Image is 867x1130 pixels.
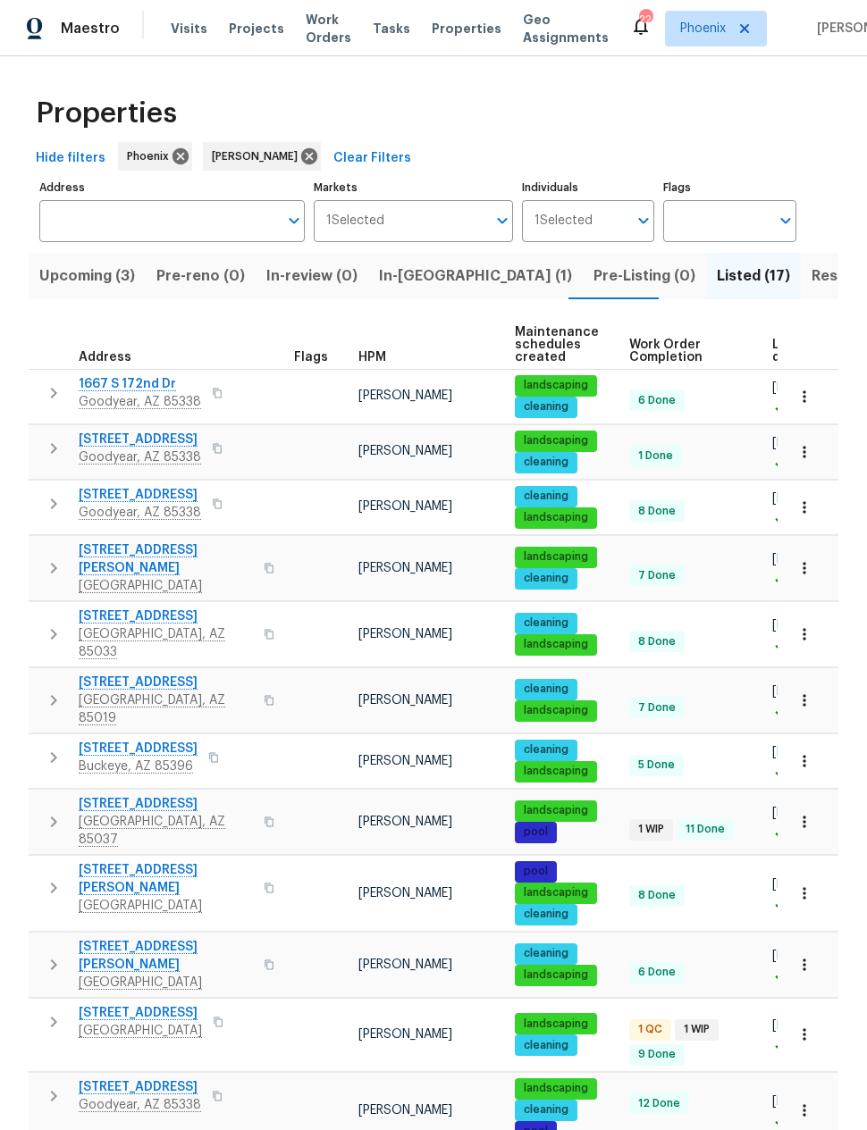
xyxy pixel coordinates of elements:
[535,213,593,229] span: 1 Selected
[631,634,683,649] span: 8 Done
[517,1081,595,1096] span: landscaping
[306,11,351,46] span: Work Orders
[677,1022,717,1037] span: 1 WIP
[629,339,742,364] span: Work Order Completion
[517,1038,576,1053] span: cleaning
[772,950,810,962] span: [DATE]
[326,213,384,229] span: 1 Selected
[631,888,683,903] span: 8 Done
[772,685,810,698] span: [DATE]
[772,746,810,758] span: [DATE]
[39,182,305,193] label: Address
[517,682,576,697] span: cleaning
[39,264,135,289] span: Upcoming (3)
[515,326,599,364] span: Maintenance schedules created
[631,208,656,233] button: Open
[772,492,810,505] span: [DATE]
[772,1095,810,1108] span: [DATE]
[631,822,671,837] span: 1 WIP
[266,264,358,289] span: In-review (0)
[358,694,452,707] span: [PERSON_NAME]
[680,20,726,38] span: Phoenix
[773,208,798,233] button: Open
[517,637,595,652] span: landscaping
[772,381,810,394] span: [DATE]
[678,822,732,837] span: 11 Done
[203,142,321,171] div: [PERSON_NAME]
[517,510,595,525] span: landscaping
[517,967,595,983] span: landscaping
[631,1096,687,1111] span: 12 Done
[358,389,452,402] span: [PERSON_NAME]
[358,755,452,767] span: [PERSON_NAME]
[314,182,513,193] label: Markets
[522,182,655,193] label: Individuals
[772,619,810,632] span: [DATE]
[358,351,386,364] span: HPM
[229,20,284,38] span: Projects
[373,22,410,35] span: Tasks
[517,946,576,961] span: cleaning
[517,433,595,448] span: landscaping
[517,803,595,818] span: landscaping
[517,571,576,586] span: cleaning
[631,1047,683,1062] span: 9 Done
[631,504,683,519] span: 8 Done
[171,20,207,38] span: Visits
[517,824,555,840] span: pool
[639,11,652,29] div: 22
[212,147,305,165] span: [PERSON_NAME]
[79,351,131,364] span: Address
[523,11,609,46] span: Geo Assignments
[717,264,790,289] span: Listed (17)
[156,264,245,289] span: Pre-reno (0)
[517,1017,595,1032] span: landscaping
[772,553,810,565] span: [DATE]
[517,864,555,879] span: pool
[358,887,452,900] span: [PERSON_NAME]
[358,628,452,640] span: [PERSON_NAME]
[490,208,515,233] button: Open
[127,147,176,165] span: Phoenix
[517,489,576,504] span: cleaning
[772,807,810,819] span: [DATE]
[517,1102,576,1117] span: cleaning
[36,147,105,170] span: Hide filters
[517,615,576,631] span: cleaning
[517,764,595,779] span: landscaping
[517,703,595,718] span: landscaping
[631,448,680,464] span: 1 Done
[772,339,802,364] span: List date
[631,965,683,980] span: 6 Done
[358,500,452,513] span: [PERSON_NAME]
[358,445,452,457] span: [PERSON_NAME]
[631,700,683,716] span: 7 Done
[358,562,452,574] span: [PERSON_NAME]
[593,264,695,289] span: Pre-Listing (0)
[517,455,576,470] span: cleaning
[358,1104,452,1117] span: [PERSON_NAME]
[358,1028,452,1041] span: [PERSON_NAME]
[432,20,501,38] span: Properties
[29,142,113,175] button: Hide filters
[772,878,810,891] span: [DATE]
[772,1019,810,1032] span: [DATE]
[326,142,418,175] button: Clear Filters
[517,742,576,758] span: cleaning
[118,142,192,171] div: Phoenix
[517,907,576,922] span: cleaning
[517,549,595,565] span: landscaping
[631,393,683,408] span: 6 Done
[517,399,576,414] span: cleaning
[663,182,796,193] label: Flags
[631,758,682,773] span: 5 Done
[36,105,177,122] span: Properties
[294,351,328,364] span: Flags
[517,885,595,900] span: landscaping
[358,958,452,971] span: [PERSON_NAME]
[517,378,595,393] span: landscaping
[379,264,572,289] span: In-[GEOGRAPHIC_DATA] (1)
[333,147,411,170] span: Clear Filters
[61,20,120,38] span: Maestro
[772,437,810,449] span: [DATE]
